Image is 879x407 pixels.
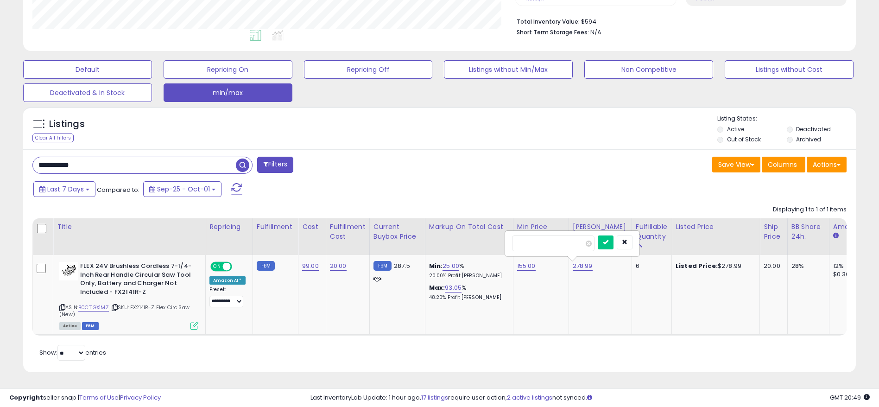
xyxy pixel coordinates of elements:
button: Columns [762,157,805,172]
small: FBM [373,261,392,271]
div: Last InventoryLab Update: 1 hour ago, require user action, not synced. [310,394,870,402]
button: Listings without Cost [725,60,854,79]
button: Repricing Off [304,60,433,79]
th: The percentage added to the cost of goods (COGS) that forms the calculator for Min & Max prices. [425,218,513,255]
div: Fulfillment Cost [330,222,366,242]
button: Default [23,60,152,79]
b: Listed Price: [676,261,718,270]
p: Listing States: [717,114,856,123]
div: 28% [791,262,822,270]
div: Ship Price [764,222,784,242]
button: Non Competitive [584,60,713,79]
span: N/A [590,28,601,37]
button: Actions [807,157,847,172]
div: [PERSON_NAME] [573,222,628,232]
div: Displaying 1 to 1 of 1 items [773,205,847,214]
div: Preset: [209,286,246,307]
label: Deactivated [796,125,831,133]
a: 93.05 [445,283,462,293]
p: 48.20% Profit [PERSON_NAME] [429,294,506,301]
b: FLEX 24V Brushless Cordless 7-1/4-Inch Rear Handle Circular Saw Tool Only, Battery and Charger No... [80,262,193,299]
div: Title [57,222,202,232]
div: Clear All Filters [32,134,74,142]
div: Listed Price [676,222,756,232]
div: Cost [302,222,322,232]
div: BB Share 24h. [791,222,825,242]
button: Listings without Min/Max [444,60,573,79]
small: Amazon Fees. [833,232,839,240]
span: | SKU: FX2141R-Z Flex Circ Saw (New) [59,304,190,318]
img: 41S5Xr6IvFL._SL40_.jpg [59,262,78,280]
span: All listings currently available for purchase on Amazon [59,322,81,330]
div: $278.99 [676,262,753,270]
div: % [429,284,506,301]
div: Min Price [517,222,565,232]
span: 2025-10-9 20:49 GMT [830,393,870,402]
label: Out of Stock [727,135,761,143]
span: Show: entries [39,348,106,357]
b: Short Term Storage Fees: [517,28,589,36]
span: Compared to: [97,185,139,194]
div: Fulfillable Quantity [636,222,668,242]
span: FBM [82,322,99,330]
a: 2 active listings [507,393,552,402]
div: Current Buybox Price [373,222,421,242]
button: Sep-25 - Oct-01 [143,181,221,197]
div: 20.00 [764,262,780,270]
h5: Listings [49,118,85,131]
small: FBM [257,261,275,271]
button: Last 7 Days [33,181,95,197]
a: 99.00 [302,261,319,271]
b: Min: [429,261,443,270]
a: B0CT1GX1MZ [78,304,109,312]
b: Total Inventory Value: [517,18,580,25]
span: OFF [231,263,246,271]
a: 278.99 [573,261,593,271]
div: Markup on Total Cost [429,222,509,232]
label: Active [727,125,744,133]
a: 20.00 [330,261,347,271]
button: Deactivated & In Stock [23,83,152,102]
a: 25.00 [443,261,459,271]
span: Sep-25 - Oct-01 [157,184,210,194]
div: Amazon AI * [209,276,246,285]
button: Filters [257,157,293,173]
span: 287.5 [394,261,410,270]
a: Terms of Use [79,393,119,402]
div: % [429,262,506,279]
a: 155.00 [517,261,536,271]
span: ON [211,263,223,271]
span: Last 7 Days [47,184,84,194]
div: Repricing [209,222,249,232]
a: 17 listings [421,393,448,402]
li: $594 [517,15,840,26]
label: Archived [796,135,821,143]
div: Fulfillment [257,222,294,232]
span: Columns [768,160,797,169]
div: 6 [636,262,664,270]
b: Max: [429,283,445,292]
strong: Copyright [9,393,43,402]
div: ASIN: [59,262,198,329]
button: min/max [164,83,292,102]
button: Save View [712,157,760,172]
p: 20.00% Profit [PERSON_NAME] [429,273,506,279]
a: Privacy Policy [120,393,161,402]
div: seller snap | | [9,394,161,402]
button: Repricing On [164,60,292,79]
